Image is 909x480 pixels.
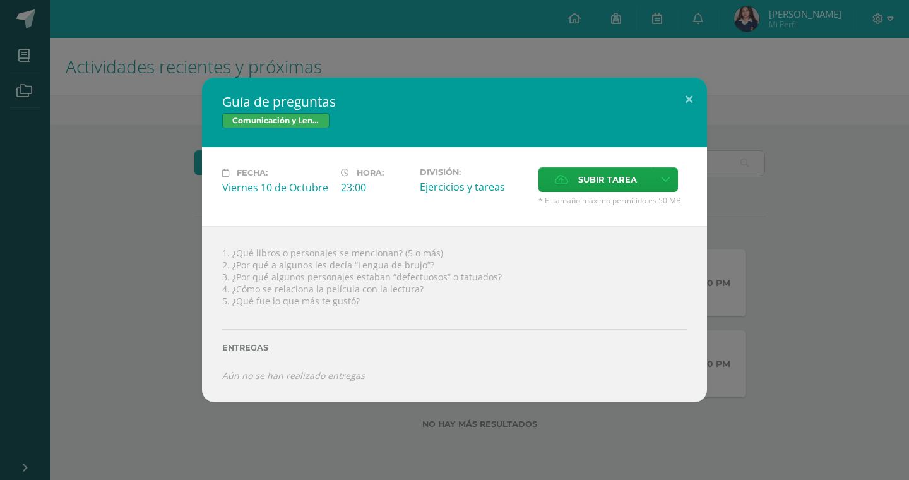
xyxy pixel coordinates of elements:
[222,93,687,111] h2: Guía de preguntas
[222,343,687,352] label: Entregas
[538,195,687,206] span: * El tamaño máximo permitido es 50 MB
[420,180,528,194] div: Ejercicios y tareas
[222,113,330,128] span: Comunicación y Lenguaje, Idioma Español
[222,369,365,381] i: Aún no se han realizado entregas
[578,168,637,191] span: Subir tarea
[357,168,384,177] span: Hora:
[237,168,268,177] span: Fecha:
[222,181,331,195] div: Viernes 10 de Octubre
[671,78,707,121] button: Close (Esc)
[420,167,528,177] label: División:
[202,226,707,402] div: 1. ¿Qué libros o personajes se mencionan? (5 o más) 2. ¿Por qué a algunos les decía “Lengua de br...
[341,181,410,195] div: 23:00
